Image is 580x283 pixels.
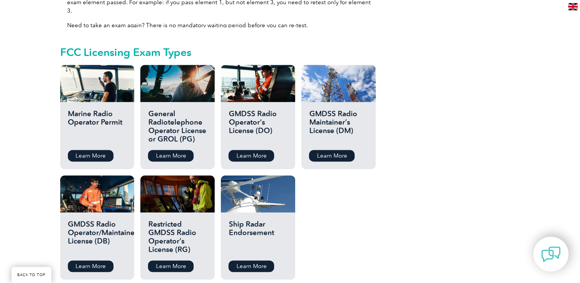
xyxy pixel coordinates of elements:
[68,150,113,161] a: Learn More
[12,267,51,283] a: BACK TO TOP
[148,150,194,161] a: Learn More
[541,245,560,264] img: contact-chat.png
[60,46,382,58] h2: FCC Licensing Exam Types
[67,21,375,30] p: Need to take an exam again? There is no mandatory waiting period before you can re-test.
[68,110,127,144] h2: Marine Radio Operator Permit
[228,110,287,144] h2: GMDSS Radio Operator’s License (DO)
[309,110,368,144] h2: GMDSS Radio Maintainer’s License (DM)
[228,220,287,255] h2: Ship Radar Endorsement
[68,260,113,272] a: Learn More
[568,3,578,10] img: en
[228,260,274,272] a: Learn More
[68,220,127,255] h2: GMDSS Radio Operator/Maintainer License (DB)
[148,110,207,144] h2: General Radiotelephone Operator License or GROL (PG)
[148,220,207,255] h2: Restricted GMDSS Radio Operator’s License (RG)
[148,260,194,272] a: Learn More
[309,150,355,161] a: Learn More
[228,150,274,161] a: Learn More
